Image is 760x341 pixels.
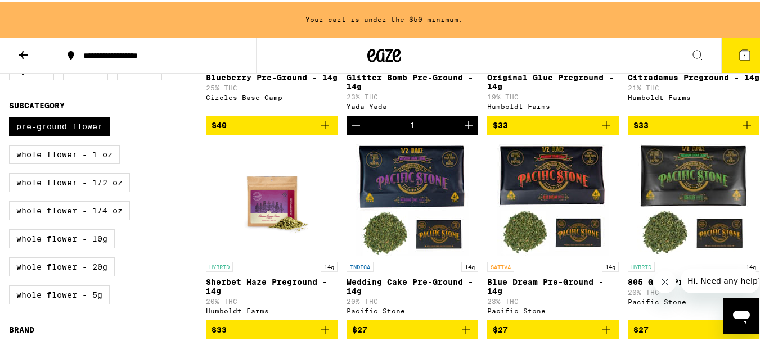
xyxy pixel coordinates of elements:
span: $33 [493,119,508,128]
p: 14g [602,260,619,270]
a: Open page for Blue Dream Pre-Ground - 14g from Pacific Stone [487,142,619,319]
button: Add to bag [628,114,759,133]
div: Pacific Stone [347,306,478,313]
p: Glitter Bomb Pre-Ground - 14g [347,71,478,89]
p: 19% THC [487,92,619,99]
div: Circles Base Camp [206,92,338,99]
label: Whole Flower - 1 oz [9,143,120,162]
button: Add to bag [628,319,759,338]
img: Pacific Stone - Wedding Cake Pre-Ground - 14g [356,142,469,254]
p: 23% THC [487,296,619,303]
div: Yada Yada [347,101,478,108]
p: 14g [321,260,338,270]
p: 14g [743,260,759,270]
p: 20% THC [206,296,338,303]
span: $27 [352,324,367,333]
span: 1 [743,51,746,58]
img: Pacific Stone - Blue Dream Pre-Ground - 14g [497,142,609,254]
a: Open page for Wedding Cake Pre-Ground - 14g from Pacific Stone [347,142,478,319]
p: 805 Glue Pre-Ground - 14g [628,276,759,285]
span: $40 [212,119,227,128]
button: Add to bag [487,319,619,338]
p: 20% THC [347,296,478,303]
div: Humboldt Farms [628,92,759,99]
label: Whole Flower - 1/4 oz [9,199,130,219]
label: Whole Flower - 10g [9,228,115,247]
p: 21% THC [628,83,759,90]
a: Open page for 805 Glue Pre-Ground - 14g from Pacific Stone [628,142,759,319]
p: 23% THC [347,92,478,99]
div: Pacific Stone [487,306,619,313]
span: $27 [633,324,649,333]
p: Original Glue Preground - 14g [487,71,619,89]
span: $27 [493,324,508,333]
p: SATIVA [487,260,514,270]
p: HYBRID [628,260,655,270]
legend: Brand [9,324,34,333]
label: Pre-ground Flower [9,115,110,134]
p: Sherbet Haze Preground - 14g [206,276,338,294]
button: Add to bag [487,114,619,133]
img: Humboldt Farms - Sherbet Haze Preground - 14g [215,142,328,254]
legend: Subcategory [9,99,65,108]
img: Pacific Stone - 805 Glue Pre-Ground - 14g [637,142,750,254]
div: Humboldt Farms [487,101,619,108]
div: Pacific Stone [628,297,759,304]
p: Wedding Cake Pre-Ground - 14g [347,276,478,294]
p: HYBRID [206,260,233,270]
p: Citradamus Preground - 14g [628,71,759,80]
label: Whole Flower - 1/2 oz [9,171,130,190]
iframe: Message from company [681,267,759,292]
div: Humboldt Farms [206,306,338,313]
p: INDICA [347,260,374,270]
button: Add to bag [206,114,338,133]
button: Add to bag [347,319,478,338]
p: Blue Dream Pre-Ground - 14g [487,276,619,294]
p: 25% THC [206,83,338,90]
button: Increment [459,114,478,133]
a: Open page for Sherbet Haze Preground - 14g from Humboldt Farms [206,142,338,319]
span: $33 [212,324,227,333]
p: Blueberry Pre-Ground - 14g [206,71,338,80]
button: Decrement [347,114,366,133]
iframe: Button to launch messaging window [723,296,759,332]
button: Add to bag [206,319,338,338]
div: 1 [410,119,415,128]
label: Whole Flower - 20g [9,256,115,275]
span: $33 [633,119,649,128]
label: Whole Flower - 5g [9,284,110,303]
p: 14g [461,260,478,270]
iframe: Close message [654,269,676,292]
p: 20% THC [628,287,759,294]
span: Hi. Need any help? [7,8,81,17]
